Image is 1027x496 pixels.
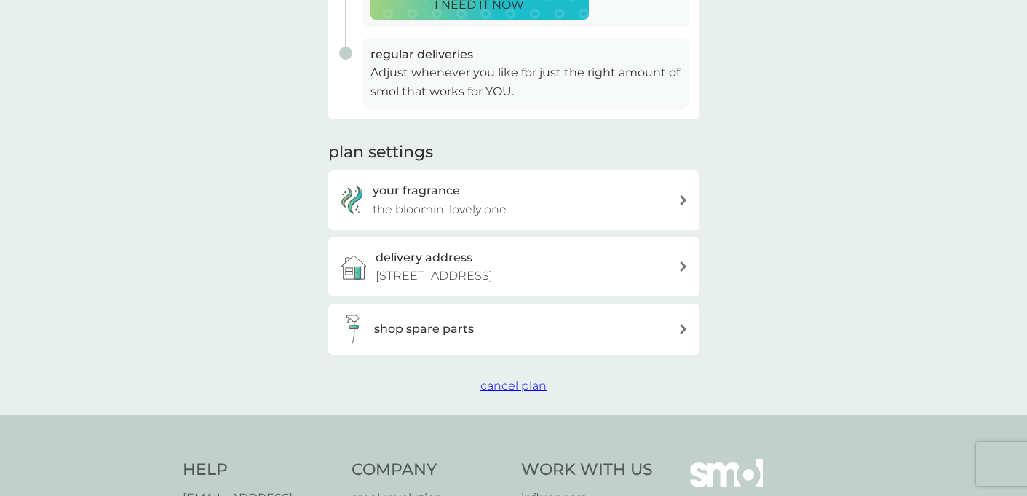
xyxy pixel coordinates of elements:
[376,248,472,267] h3: delivery address
[183,459,338,481] h4: Help
[374,320,474,339] h3: shop spare parts
[352,459,507,481] h4: Company
[370,63,681,101] p: Adjust whenever you like for just the right amount of smol that works for YOU.
[521,459,653,481] h4: Work With Us
[328,170,699,229] a: your fragrancethe bloomin’ lovely one
[370,45,681,64] h3: regular deliveries
[328,304,699,355] button: shop spare parts
[480,377,547,395] button: cancel plan
[328,237,699,296] a: delivery address[STREET_ADDRESS]
[328,141,433,164] h2: plan settings
[376,267,493,286] p: [STREET_ADDRESS]
[373,181,460,200] h3: your fragrance
[373,200,507,219] p: the bloomin’ lovely one
[480,379,547,393] span: cancel plan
